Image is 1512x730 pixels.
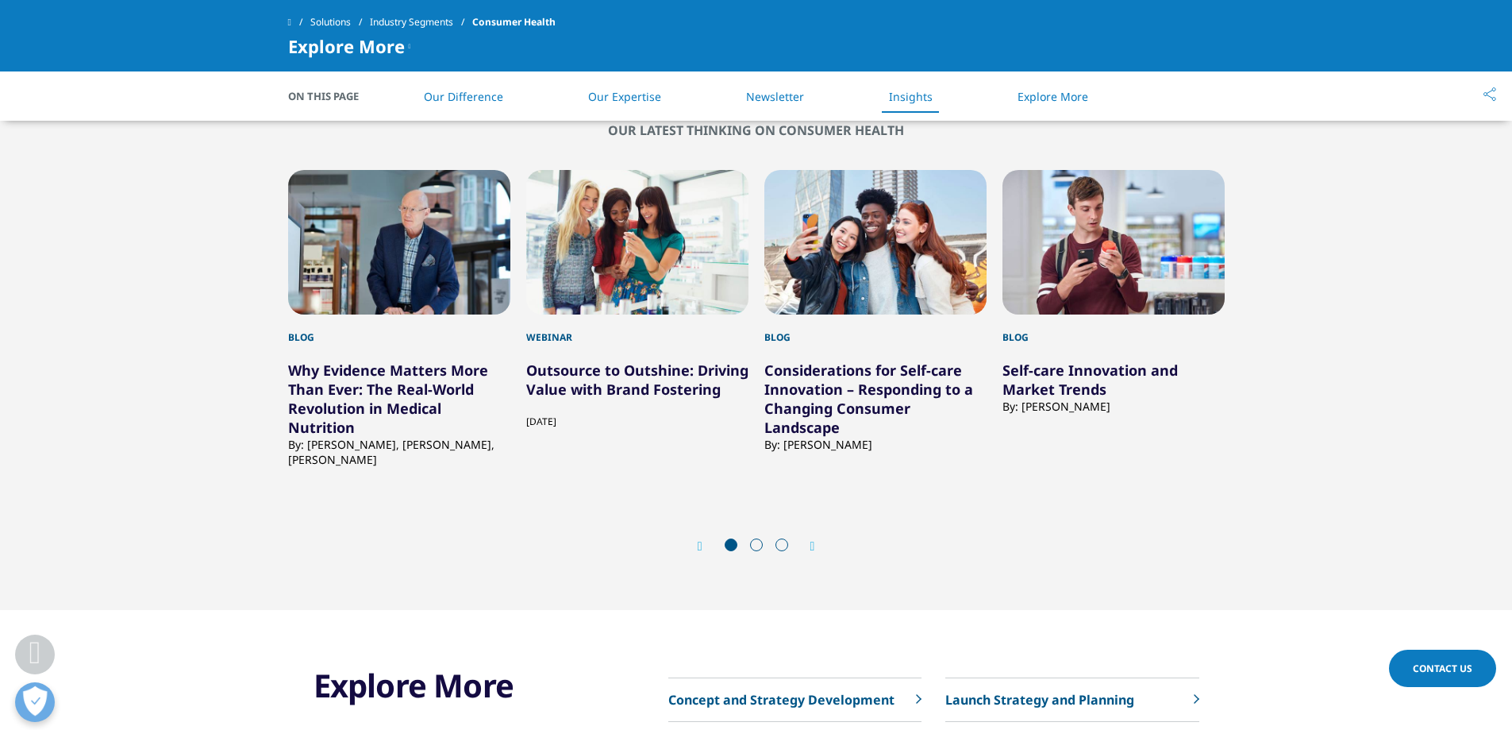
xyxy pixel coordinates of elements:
[698,539,718,554] div: Previous slide
[945,690,1134,709] p: Launch Strategy and Planning
[1389,650,1496,687] a: Contact Us
[370,8,472,37] a: Industry Segments
[288,315,510,345] div: Blog
[764,361,973,437] a: Considerations for Self-care Innovation – Responding to a Changing Consumer Landscape
[288,37,405,56] span: Explore More
[1002,315,1225,345] div: Blog
[15,682,55,722] button: Open Preferences
[1002,170,1225,467] div: 4 / 12
[668,690,895,709] p: Concept and Strategy Development
[588,89,661,104] a: Our Expertise
[288,361,488,437] a: Why Evidence Matters More Than Ever: The Real-World Revolution in Medical Nutrition
[526,361,748,399] a: Outsource to Outshine: Driving Value with Brand Fostering
[526,399,748,429] div: [DATE]
[424,89,503,104] a: Our Difference
[288,122,1225,138] h2: Our latest thinking on Consumer Health
[288,170,510,467] div: 1 / 12
[764,315,987,345] div: Blog
[310,8,370,37] a: Solutions
[945,678,1198,722] a: Launch Strategy and Planning
[1002,399,1225,414] div: By: [PERSON_NAME]
[889,89,933,104] a: Insights
[668,678,921,722] a: Concept and Strategy Development
[764,170,987,467] div: 3 / 12
[314,666,579,705] h3: Explore More
[526,170,748,467] div: 2 / 12
[472,8,556,37] span: Consumer Health
[1018,89,1088,104] a: Explore More
[526,315,748,345] div: Webinar
[288,88,375,104] span: On This Page
[1002,361,1178,399] a: Self-care Innovation and Market Trends
[746,89,804,104] a: Newsletter
[794,539,815,554] div: Next slide
[288,437,510,467] div: By: [PERSON_NAME], [PERSON_NAME], [PERSON_NAME]
[1413,662,1472,675] span: Contact Us
[764,437,987,452] div: By: [PERSON_NAME]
